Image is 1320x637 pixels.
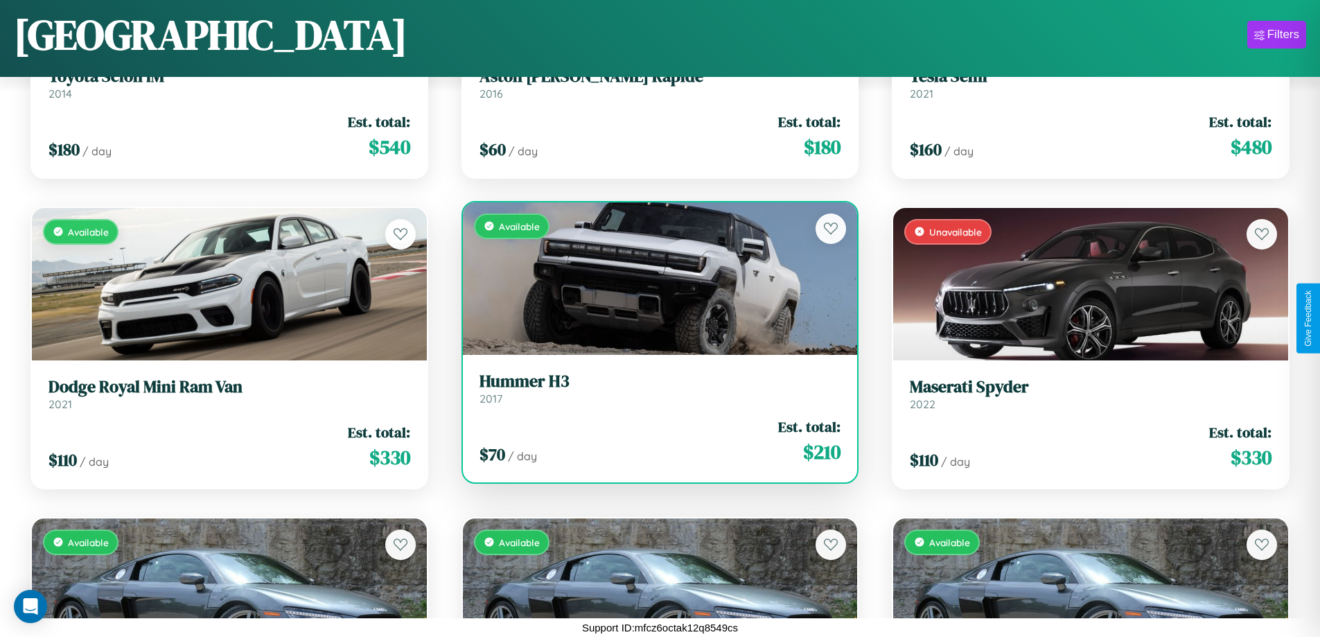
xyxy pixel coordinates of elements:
button: Filters [1247,21,1306,49]
span: 2022 [910,397,935,411]
span: / day [944,144,974,158]
span: Available [499,220,540,232]
span: $ 180 [49,138,80,161]
span: $ 180 [804,133,841,161]
a: Maserati Spyder2022 [910,377,1271,411]
span: $ 210 [803,438,841,466]
span: $ 110 [910,448,938,471]
span: Available [929,536,970,548]
span: 2021 [49,397,72,411]
span: / day [80,455,109,469]
span: Available [68,226,109,238]
span: 2021 [910,87,933,101]
span: $ 160 [910,138,942,161]
div: Filters [1267,28,1299,42]
span: 2014 [49,87,72,101]
span: Est. total: [778,112,841,132]
span: $ 70 [479,443,505,466]
h3: Maserati Spyder [910,377,1271,397]
div: Open Intercom Messenger [14,590,47,623]
h3: Aston [PERSON_NAME] Rapide [479,67,841,87]
span: 2016 [479,87,503,101]
h3: Tesla Semi [910,67,1271,87]
a: Hummer H32017 [479,372,841,405]
a: Toyota Scion iM2014 [49,67,410,101]
a: Tesla Semi2021 [910,67,1271,101]
span: $ 60 [479,138,506,161]
span: $ 480 [1231,133,1271,161]
span: Est. total: [1209,422,1271,442]
span: $ 330 [1231,444,1271,471]
span: $ 330 [369,444,410,471]
span: / day [509,144,538,158]
span: Est. total: [778,417,841,437]
p: Support ID: mfcz6octak12q8549cs [582,618,738,637]
span: $ 540 [369,133,410,161]
h3: Dodge Royal Mini Ram Van [49,377,410,397]
a: Dodge Royal Mini Ram Van2021 [49,377,410,411]
div: Give Feedback [1303,290,1313,347]
span: Unavailable [929,226,982,238]
span: / day [82,144,112,158]
span: Available [499,536,540,548]
h3: Hummer H3 [479,372,841,392]
h1: [GEOGRAPHIC_DATA] [14,6,407,63]
span: Est. total: [348,422,410,442]
span: Available [68,536,109,548]
span: 2017 [479,392,502,405]
span: / day [508,449,537,463]
span: $ 110 [49,448,77,471]
span: Est. total: [1209,112,1271,132]
span: / day [941,455,970,469]
a: Aston [PERSON_NAME] Rapide2016 [479,67,841,101]
span: Est. total: [348,112,410,132]
h3: Toyota Scion iM [49,67,410,87]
